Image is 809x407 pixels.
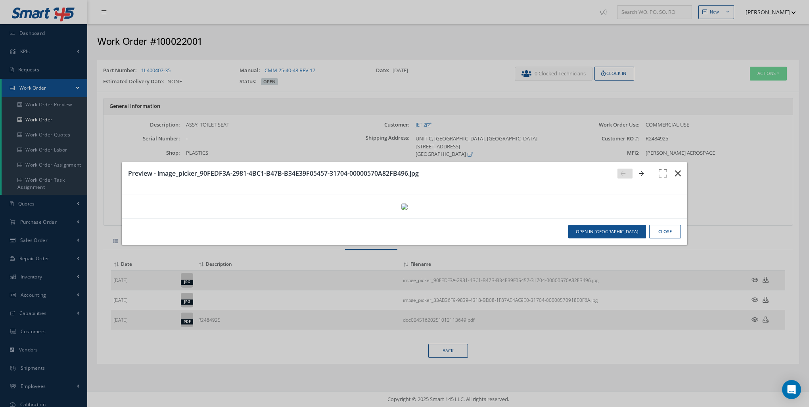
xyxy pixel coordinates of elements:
div: Open Intercom Messenger [782,380,801,399]
a: Go Next [636,169,651,179]
button: Close [649,225,681,239]
h3: Preview - image_picker_90FEDF3A-2981-4BC1-B47B-B34E39F05457-31704-00000570A82FB496.jpg [128,169,611,178]
button: Open in [GEOGRAPHIC_DATA] [568,225,646,239]
img: asset [401,203,408,210]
